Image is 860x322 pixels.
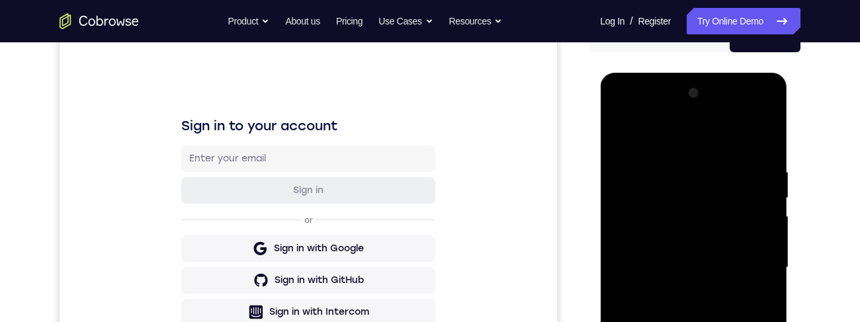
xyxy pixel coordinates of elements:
h1: Sign in to your account [122,91,376,109]
span: / [630,13,632,29]
a: About us [285,8,320,34]
div: Sign in with Intercom [210,280,310,293]
a: Go to the home page [60,13,139,29]
input: Enter your email [130,126,368,140]
a: Register [638,8,671,34]
div: Sign in with GitHub [215,248,304,261]
button: Sign in with GitHub [122,241,376,268]
button: Product [228,8,270,34]
p: or [242,189,256,200]
a: Log In [600,8,624,34]
button: Sign in with Intercom [122,273,376,300]
button: Sign in [122,151,376,178]
a: Try Online Demo [687,8,800,34]
a: Pricing [336,8,363,34]
div: Sign in with Google [214,216,304,229]
button: Sign in with Google [122,210,376,236]
button: Use Cases [378,8,433,34]
button: Resources [449,8,503,34]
